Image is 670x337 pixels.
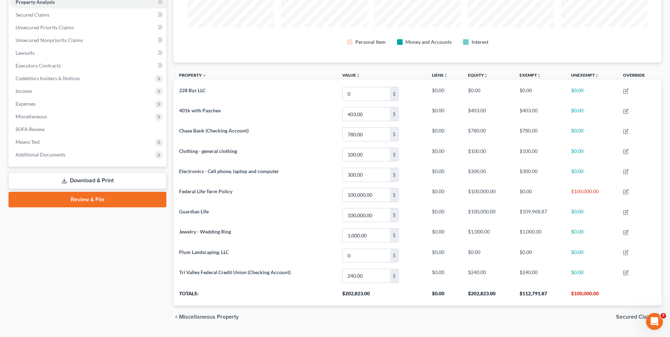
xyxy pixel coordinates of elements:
span: Income [16,88,32,94]
input: 0.00 [343,87,390,101]
span: Expenses [16,101,36,107]
td: $0.00 [462,246,514,266]
a: Valueunfold_more [342,72,360,78]
span: Tri Valley Federal Credit Union (Checking Account) [179,269,291,275]
span: SOFA Review [16,126,45,132]
td: $0.00 [426,84,462,104]
td: $0.00 [514,84,565,104]
div: $ [390,249,398,262]
a: Property expand_less [179,72,207,78]
a: Secured Claims [10,8,166,21]
td: $0.00 [565,144,617,165]
td: $100,000.00 [462,205,514,225]
input: 0.00 [343,188,390,202]
input: 0.00 [343,208,390,222]
td: $0.00 [565,205,617,225]
td: $403.00 [514,104,565,124]
span: Codebtors Insiders & Notices [16,75,80,81]
a: Lawsuits [10,47,166,59]
button: Secured Claims chevron_right [616,314,662,320]
input: 0.00 [343,168,390,182]
i: chevron_left [173,314,179,320]
span: Means Test [16,139,40,145]
i: unfold_more [595,73,599,78]
span: Executory Contracts [16,63,61,69]
i: unfold_more [356,73,360,78]
td: $0.00 [565,266,617,286]
span: Unsecured Nonpriority Claims [16,37,83,43]
a: Unsecured Nonpriority Claims [10,34,166,47]
th: Totals: [173,286,336,306]
td: $240.00 [514,266,565,286]
span: Jewelry - Wedding Ring [179,229,231,235]
span: Miscellaneous Property [179,314,239,320]
div: $ [390,188,398,202]
td: $300.00 [514,165,565,185]
td: $100.00 [462,144,514,165]
a: Unexemptunfold_more [571,72,599,78]
input: 0.00 [343,269,390,283]
i: unfold_more [537,73,541,78]
td: $0.00 [426,144,462,165]
iframe: Intercom live chat [646,313,663,330]
button: chevron_left Miscellaneous Property [173,314,239,320]
td: $403.00 [462,104,514,124]
td: $1,000.00 [514,225,565,246]
td: $0.00 [565,165,617,185]
div: $ [390,148,398,161]
a: Download & Print [8,172,166,189]
th: $100,000.00 [565,286,617,306]
i: unfold_more [484,73,488,78]
td: $0.00 [426,266,462,286]
span: Federal Life-Term Policy [179,188,232,194]
input: 0.00 [343,249,390,262]
th: $202,823.00 [462,286,514,306]
input: 0.00 [343,229,390,242]
a: Equityunfold_more [468,72,488,78]
td: $0.00 [565,225,617,246]
td: $0.00 [565,124,617,144]
td: $780.00 [462,124,514,144]
a: Liensunfold_more [432,72,448,78]
td: $0.00 [514,246,565,266]
td: $300.00 [462,165,514,185]
td: $0.00 [426,124,462,144]
th: $0.00 [426,286,462,306]
td: $100,000.00 [462,185,514,205]
div: $ [390,87,398,101]
div: $ [390,168,398,182]
td: $0.00 [426,165,462,185]
input: 0.00 [343,148,390,161]
span: Electronics - Cell phone, laptop and computer [179,168,279,174]
i: unfold_more [444,73,448,78]
span: 228 Byz LLC [179,87,206,93]
span: Secured Claims [616,314,656,320]
input: 0.00 [343,128,390,141]
span: Additional Documents [16,152,65,158]
a: Executory Contracts [10,59,166,72]
td: $0.00 [462,84,514,104]
span: Clothing - general clothing [179,148,237,154]
span: Unsecured Priority Claims [16,24,74,30]
div: Personal Item [355,39,386,46]
div: $ [390,229,398,242]
div: $ [390,269,398,283]
td: $0.00 [565,104,617,124]
span: Miscellaneous [16,113,47,119]
span: Lawsuits [16,50,35,56]
td: $240.00 [462,266,514,286]
a: Exemptunfold_more [520,72,541,78]
td: $0.00 [426,225,462,246]
td: $0.00 [426,185,462,205]
span: Plum Landscaping, LLC [179,249,229,255]
span: Chase Bank (Checking Account) [179,128,249,134]
input: 0.00 [343,107,390,121]
th: $202,823.00 [337,286,427,306]
td: $100.00 [514,144,565,165]
th: $112,791.87 [514,286,565,306]
a: Review & File [8,192,166,207]
td: $0.00 [514,185,565,205]
div: $ [390,107,398,121]
span: Guardian Life [179,208,209,214]
td: $100,000.00 [565,185,617,205]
